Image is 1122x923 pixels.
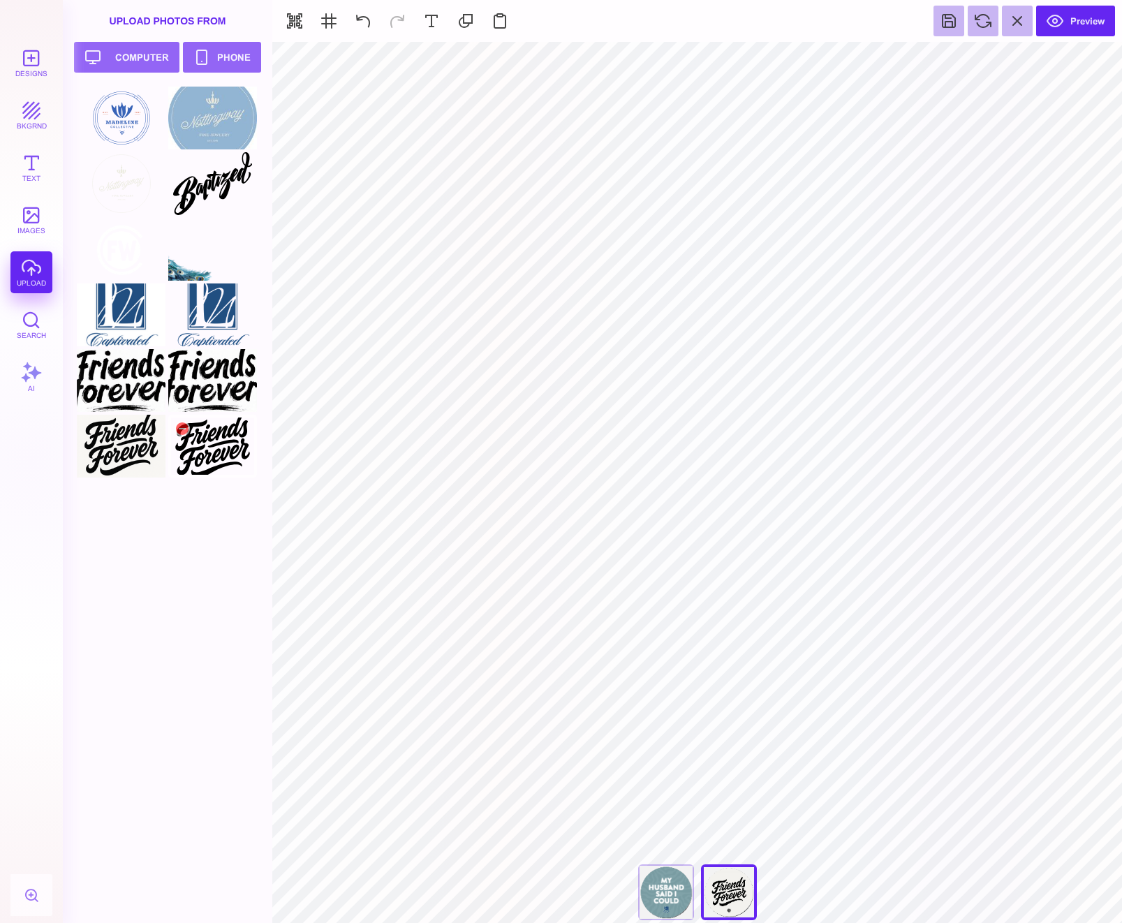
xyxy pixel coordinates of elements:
[1036,6,1115,36] button: Preview
[10,199,52,241] button: images
[183,42,261,73] button: Phone
[74,42,179,73] button: Computer
[10,356,52,398] button: AI
[10,304,52,346] button: Search
[10,42,52,84] button: Designs
[10,147,52,189] button: Text
[10,94,52,136] button: bkgrnd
